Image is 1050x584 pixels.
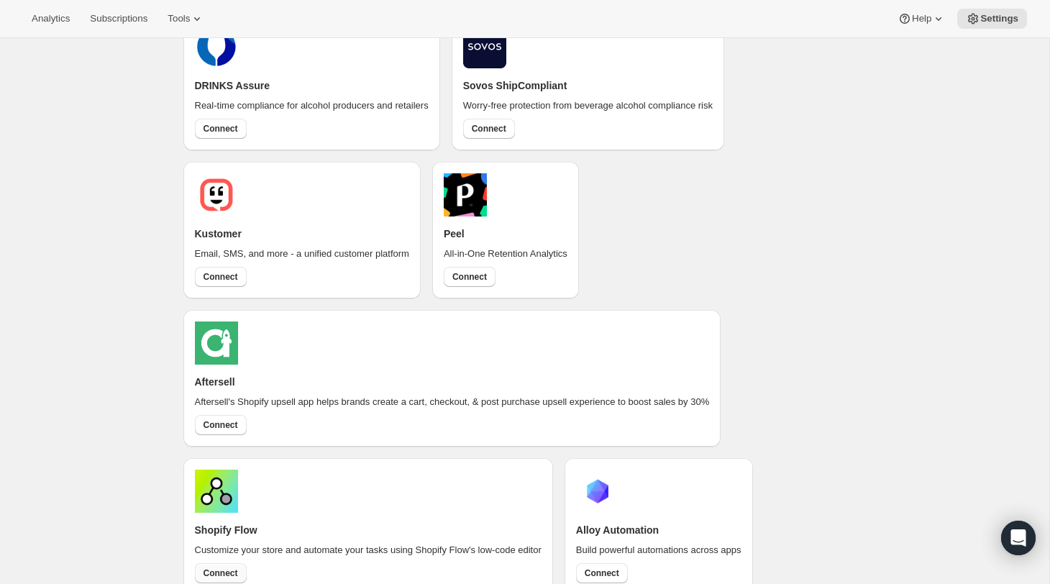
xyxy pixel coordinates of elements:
button: Connect [195,563,247,583]
div: Email, SMS, and more - a unified customer platform [195,247,409,261]
h2: Alloy Automation [576,523,659,537]
div: All-in-One Retention Analytics [444,247,567,261]
h2: Shopify Flow [195,523,257,537]
button: Settings [957,9,1027,29]
img: peel.png [444,173,487,216]
h2: Sovos ShipCompliant [463,78,567,93]
button: Help [889,9,954,29]
img: shopifyflow.png [195,470,238,513]
img: shipcompliant.png [463,25,506,68]
div: Customize your store and automate your tasks using Shopify Flow's low-code editor [195,543,542,557]
div: Build powerful automations across apps [576,543,741,557]
button: Connect [195,415,247,435]
button: Subscriptions [81,9,156,29]
span: Connect [204,567,238,579]
span: Tools [168,13,190,24]
div: Open Intercom Messenger [1001,521,1036,555]
div: Aftersell's Shopify upsell app helps brands create a cart, checkout, & post purchase upsell exper... [195,395,710,409]
span: Connect [204,419,238,431]
div: Worry-free protection from beverage alcohol compliance risk [463,99,713,113]
button: Tools [159,9,213,29]
h2: Peel [444,227,465,241]
span: Help [912,13,931,24]
button: Connect [463,119,515,139]
h2: Aftersell [195,375,235,389]
span: Analytics [32,13,70,24]
span: Connect [585,567,619,579]
button: Connect [444,267,496,287]
span: Connect [472,123,506,134]
img: drinks.png [195,25,238,68]
h2: DRINKS Assure [195,78,270,93]
button: Connect [195,267,247,287]
img: aftersell.png [195,321,238,365]
span: Connect [204,271,238,283]
h2: Kustomer [195,227,242,241]
button: Analytics [23,9,78,29]
span: Subscriptions [90,13,147,24]
button: Connect [195,119,247,139]
button: Connect [576,563,628,583]
span: Connect [452,271,487,283]
span: Settings [980,13,1018,24]
div: Real-time compliance for alcohol producers and retailers [195,99,429,113]
img: alloyautomation.png [576,470,619,513]
span: Connect [204,123,238,134]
